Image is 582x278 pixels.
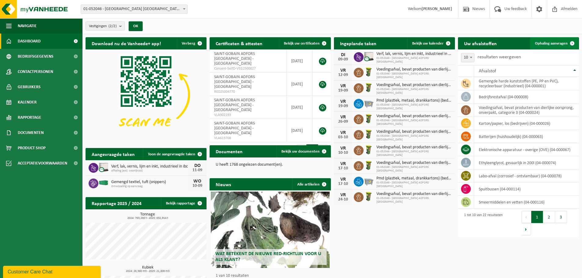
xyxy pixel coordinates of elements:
span: 10 [461,53,474,62]
span: 01-052046 - [GEOGRAPHIC_DATA] ADFORS [GEOGRAPHIC_DATA] [376,103,452,110]
a: Bekijk uw certificaten [279,37,330,49]
span: Bekijk uw documenten [281,150,320,153]
span: 01-052046 - [GEOGRAPHIC_DATA] ADFORS [GEOGRAPHIC_DATA] [376,150,452,157]
span: 01-052046 - [GEOGRAPHIC_DATA] ADFORS [GEOGRAPHIC_DATA] [376,88,452,95]
h2: Aangevraagde taken [86,148,141,160]
div: 11-09 [191,168,203,172]
span: Omwisseling op aanvraag [111,185,188,188]
td: [DATE] [287,49,313,73]
span: 01-052046 - [GEOGRAPHIC_DATA] ADFORS [GEOGRAPHIC_DATA] [376,197,452,204]
img: WB-0060-HPE-GN-50 [364,129,374,139]
span: Afvalstof [479,69,496,74]
div: 10-10 [337,151,349,155]
div: DO [191,163,203,168]
td: batterijen (huishoudelijk) (04-000063) [474,130,579,143]
button: 2 [543,211,555,223]
h2: Certificaten & attesten [210,37,269,49]
div: VR [337,99,349,104]
span: Pmd (plastiek, metaal, drankkartons) (bedrijven) [376,176,452,181]
span: Product Shop [18,140,46,156]
span: 01-052046 - [GEOGRAPHIC_DATA] ADFORS [GEOGRAPHIC_DATA] [376,119,452,126]
td: smeermiddelen en vetten (04-000116) [474,196,579,209]
h3: Tonnage [89,212,207,220]
h2: Ingeplande taken [334,37,383,49]
img: PB-IC-CU [364,51,374,62]
span: 01-052046 - [GEOGRAPHIC_DATA] ADFORS [GEOGRAPHIC_DATA] [376,181,452,188]
label: resultaten weergeven [478,55,521,60]
button: 3 [555,211,567,223]
div: 19-09 [337,88,349,93]
div: VR [337,68,349,73]
img: WB-2500-GAL-GY-01 [364,176,374,186]
img: HK-XC-40-GN-00 [98,180,109,186]
span: RED25004770 [214,89,281,94]
a: Bekijk rapportage [161,197,206,209]
span: 01-052046 - SAINT-GOBAIN ADFORS BELGIUM - BUGGENHOUT [81,5,187,13]
img: WB-2500-GAL-GY-01 [364,98,374,108]
div: VR [337,84,349,88]
span: VLA902193 [214,113,281,117]
div: 12-09 [337,73,349,77]
a: Bekijk uw kalender [407,37,454,49]
span: SAINT-GOBAIN ADFORS [GEOGRAPHIC_DATA] - [GEOGRAPHIC_DATA] [214,98,255,112]
span: 01-052046 - [GEOGRAPHIC_DATA] ADFORS [GEOGRAPHIC_DATA] [376,56,452,64]
div: 03-10 [337,135,349,139]
span: Gemengd textiel, tuft (snippers) [111,180,188,185]
td: [DATE] [287,73,313,96]
span: Voedingsafval, bevat producten van dierlijke oorsprong, onverpakt, categorie 3 [376,129,452,134]
a: Toon de aangevraagde taken [143,148,206,160]
div: WO [191,179,203,184]
div: 09-09 [337,57,349,62]
p: 1 van 10 resultaten [216,274,328,278]
h2: Rapportage 2025 / 2024 [86,197,148,209]
a: Wat betekent de nieuwe RED-richtlijn voor u als klant? [211,192,329,268]
h2: Documenten [210,145,249,157]
td: [DATE] [287,119,313,142]
span: Ophaling aanvragen [535,42,568,45]
span: Wat betekent de nieuwe RED-richtlijn voor u als klant? [215,251,321,262]
td: voedingsafval, bevat producten van dierlijke oorsprong, onverpakt, categorie 3 (04-000024) [474,103,579,117]
div: 24-10 [337,197,349,202]
span: 01-052046 - [GEOGRAPHIC_DATA] ADFORS [GEOGRAPHIC_DATA] [376,134,452,142]
span: 2024: 763,260 t - 2025: 632,914 t [89,217,207,220]
h3: Kubiek [89,265,207,273]
img: WB-0060-HPE-GN-50 [364,82,374,93]
count: (2/2) [108,24,117,28]
span: Afhaling (excl. voorrijkost) [111,169,188,173]
span: Voedingsafval, bevat producten van dierlijke oorsprong, onverpakt, categorie 3 [376,83,452,88]
div: 1 tot 10 van 22 resultaten [461,210,503,236]
span: Verf, lak, vernis, lijm en inkt, industrieel in ibc [376,52,452,56]
span: Voedingsafval, bevat producten van dierlijke oorsprong, onverpakt, categorie 3 [376,145,452,150]
span: Navigatie [18,18,37,34]
span: SAINT-GOBAIN ADFORS [GEOGRAPHIC_DATA] - [GEOGRAPHIC_DATA] [214,121,255,135]
span: Vestigingen [89,22,117,31]
span: Voedingsafval, bevat producten van dierlijke oorsprong, onverpakt, categorie 3 [376,114,452,119]
span: Contactpersonen [18,64,53,79]
div: 17-10 [337,182,349,186]
div: 19-09 [337,104,349,108]
span: Acceptatievoorwaarden [18,156,67,171]
div: 26-09 [337,120,349,124]
span: Verf, lak, vernis, lijm en inkt, industrieel in ibc [111,164,188,169]
div: VR [337,193,349,197]
span: 01-052046 - SAINT-GOBAIN ADFORS BELGIUM - BUGGENHOUT [81,5,188,14]
button: Vestigingen(2/2) [86,21,125,31]
h2: Nieuws [210,178,237,190]
img: Download de VHEPlus App [86,49,207,140]
div: 17-10 [337,166,349,171]
strong: [PERSON_NAME] [422,7,452,11]
div: DI [337,52,349,57]
span: Documenten [18,125,44,140]
a: Bekijk uw documenten [276,145,330,157]
span: Gebruikers [18,79,41,95]
img: WB-0060-HPE-GN-50 [364,160,374,171]
div: VR [337,130,349,135]
span: 01-052046 - [GEOGRAPHIC_DATA] ADFORS [GEOGRAPHIC_DATA] [376,72,452,79]
span: Voedingsafval, bevat producten van dierlijke oorsprong, onverpakt, categorie 3 [376,67,452,72]
span: 01-052046 - [GEOGRAPHIC_DATA] ADFORS [GEOGRAPHIC_DATA] [376,165,452,173]
td: karton/papier, los (bedrijven) (04-000026) [474,117,579,130]
td: spuitbussen (04-000114) [474,182,579,196]
td: bedrijfsrestafval (04-000008) [474,90,579,103]
h2: Download nu de Vanheede+ app! [86,37,167,49]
